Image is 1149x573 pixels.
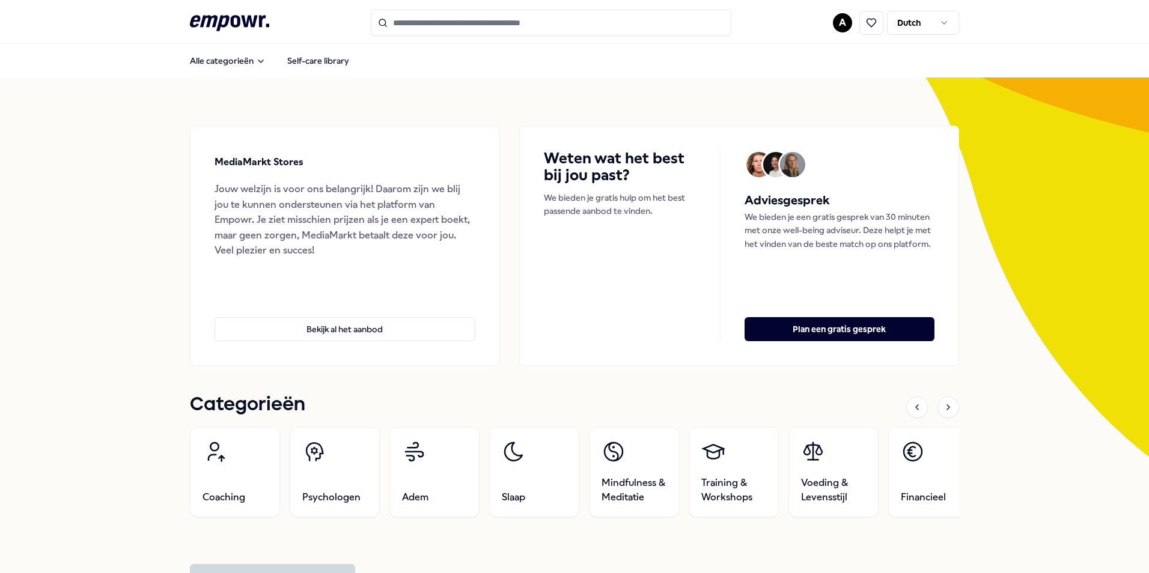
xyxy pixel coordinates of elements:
p: We bieden je een gratis gesprek van 30 minuten met onze well-being adviseur. Deze helpt je met he... [745,210,934,250]
a: Training & Workshops [689,427,779,517]
span: Mindfulness & Meditatie [602,476,666,505]
div: Jouw welzijn is voor ons belangrijk! Daarom zijn we blij jou te kunnen ondersteunen via het platf... [215,181,475,258]
span: Training & Workshops [701,476,766,505]
input: Search for products, categories or subcategories [371,10,731,36]
span: Psychologen [302,490,361,505]
p: We bieden je gratis hulp om het best passende aanbod te vinden. [544,191,696,218]
span: Financieel [901,490,946,505]
a: Voeding & Levensstijl [788,427,879,517]
a: Coaching [190,427,280,517]
a: Psychologen [290,427,380,517]
h1: Categorieën [190,390,305,420]
span: Adem [402,490,428,505]
nav: Main [180,49,359,73]
button: A [833,13,852,32]
a: Bekijk al het aanbod [215,298,475,341]
button: Plan een gratis gesprek [745,317,934,341]
a: Slaap [489,427,579,517]
img: Avatar [780,152,805,177]
img: Avatar [746,152,772,177]
p: MediaMarkt Stores [215,154,303,170]
span: Coaching [203,490,245,505]
button: Alle categorieën [180,49,275,73]
a: Financieel [888,427,978,517]
button: Bekijk al het aanbod [215,317,475,341]
span: Slaap [502,490,525,505]
h5: Adviesgesprek [745,191,934,210]
a: Adem [389,427,480,517]
img: Avatar [763,152,788,177]
h4: Weten wat het best bij jou past? [544,150,696,184]
a: Mindfulness & Meditatie [589,427,679,517]
a: Self-care library [278,49,359,73]
span: Voeding & Levensstijl [801,476,866,505]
